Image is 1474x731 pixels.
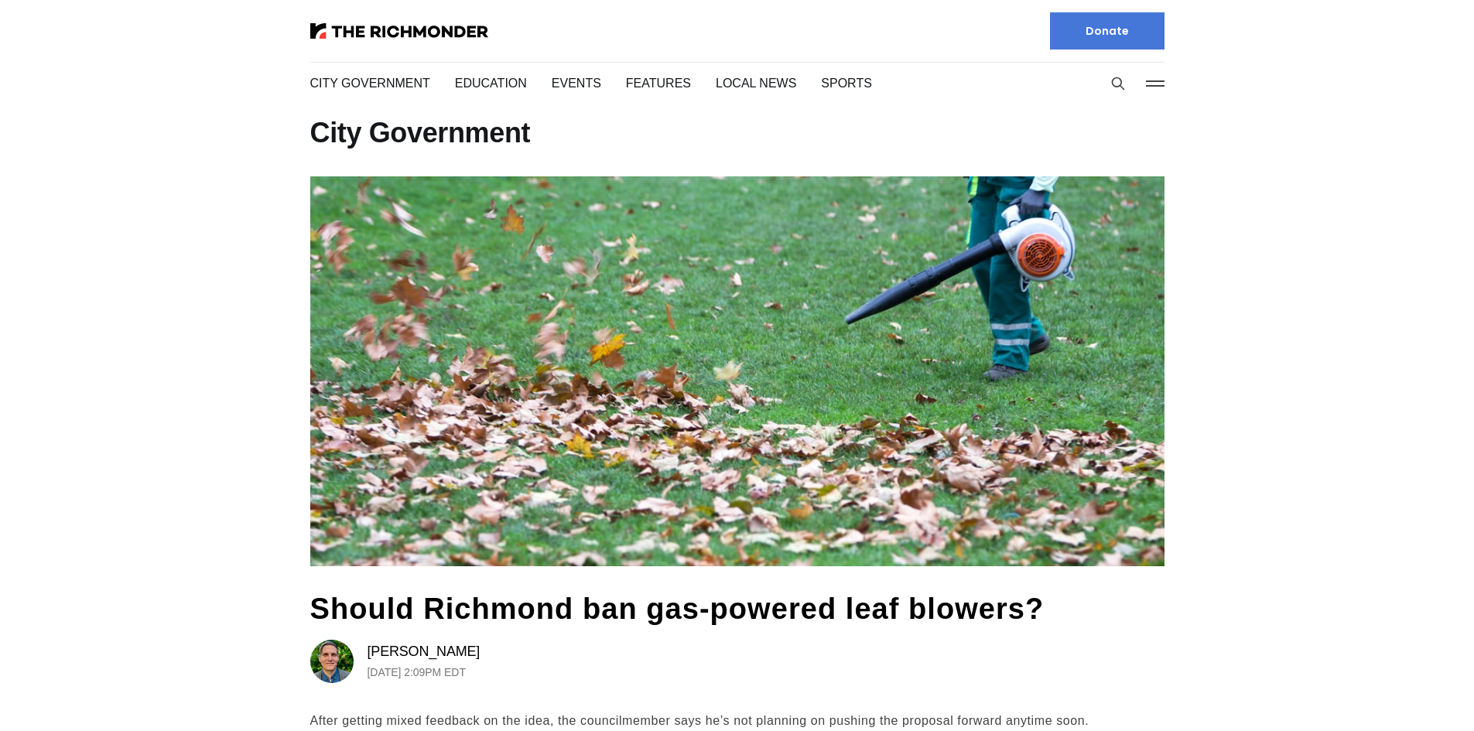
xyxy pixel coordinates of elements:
h1: City Government [310,121,1164,145]
a: Features [618,74,679,92]
a: City Government [310,74,426,92]
a: Events [548,74,593,92]
a: Education [451,74,523,92]
a: Should Richmond ban gas-powered leaf blowers? [310,588,1098,629]
a: [PERSON_NAME] [368,642,482,661]
a: Sports [805,74,852,92]
time: [DATE] 2:09PM EDT [368,663,470,681]
img: The Richmonder [310,23,488,39]
iframe: portal-trigger [1343,655,1474,731]
a: Local News [703,74,780,92]
a: Donate [1050,12,1164,50]
img: Graham Moomaw [310,640,354,683]
button: Search this site [1106,72,1130,95]
div: After getting mixed feedback on the idea, the councilmember says he’s not planning on pushing the... [310,712,1164,729]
